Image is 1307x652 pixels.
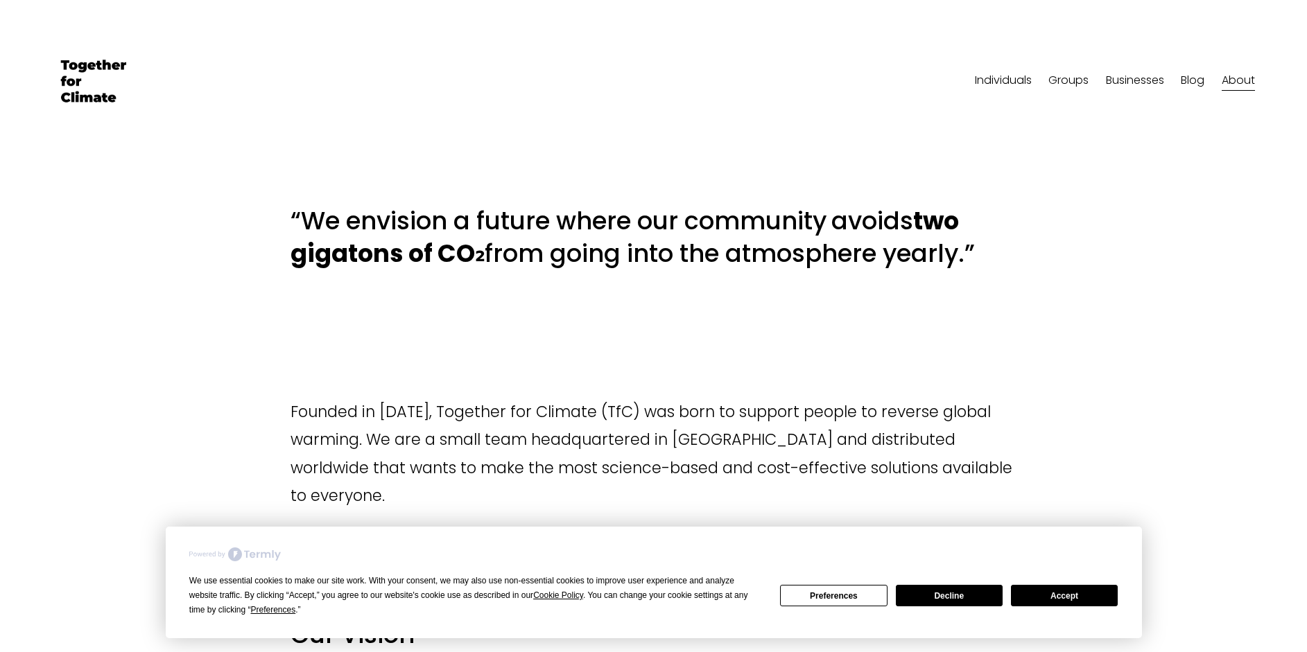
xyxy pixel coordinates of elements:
[291,204,964,270] strong: two gigatons of CO₂
[1181,70,1204,92] a: Blog
[1106,70,1164,92] a: Businesses
[896,585,1003,606] button: Decline
[975,70,1032,92] a: Individuals
[780,585,887,606] button: Preferences
[251,605,296,615] span: Preferences
[291,619,1016,651] h3: Our Vision
[291,205,1016,270] h3: “We envision a future where our community avoids from going into the atmosphere yearly.”
[166,527,1142,638] div: Cookie Consent Prompt
[189,574,763,617] div: We use essential cookies to make our site work. With your consent, we may also use non-essential ...
[533,590,583,600] span: Cookie Policy
[1222,70,1255,92] a: About
[1048,70,1089,92] a: Groups
[291,398,1016,509] p: Founded in [DATE], Together for Climate (TfC) was born to support people to reverse global warmin...
[1011,585,1118,606] button: Accept
[189,547,281,561] img: Powered by Termly
[52,39,135,123] img: Together for Climate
